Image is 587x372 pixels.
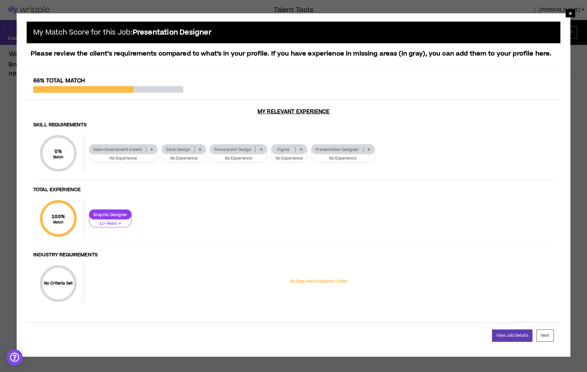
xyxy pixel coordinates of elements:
p: Please review the client’s requirements compared to what’s in your profile. If you have experienc... [27,49,560,59]
p: Graphic Designer [89,212,131,217]
p: No Required Industries Listed [290,279,347,285]
button: No Experience [210,150,267,163]
small: Match [53,155,64,160]
button: No Experience [89,150,158,163]
p: Powerpoint Design [210,147,255,152]
b: Presentation Designer [133,28,212,37]
a: View Job Details [492,329,532,342]
button: No Experience [271,150,307,163]
p: Deck Design [162,147,194,152]
p: No Experience [166,156,202,162]
button: 11+ Years [89,215,132,228]
h3: My Relevant Experience [27,108,560,115]
span: 0 % [53,148,64,155]
p: Presentation Designer [311,147,363,152]
span: × [568,9,572,17]
h4: Total Experience [33,187,554,193]
p: Figma [272,147,295,152]
div: Open Intercom Messenger [7,349,23,365]
span: 66% Total Match [33,77,85,85]
button: No Experience [162,150,206,163]
button: Next [536,329,554,342]
p: No Experience [214,156,263,162]
span: 100 % [52,213,65,220]
p: No Experience [93,156,153,162]
button: No Experience [311,150,375,163]
p: 11+ Years [93,221,127,227]
h4: Skill Requirements [33,122,554,128]
small: Match [52,220,65,225]
h4: Industry Requirements [33,252,554,258]
p: No Criteria Set [40,281,77,286]
h5: My Match Score for this Job: [33,28,212,37]
p: No Experience [315,156,370,162]
p: No Experience [276,156,303,162]
p: Sales Enablement Assets [89,147,146,152]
